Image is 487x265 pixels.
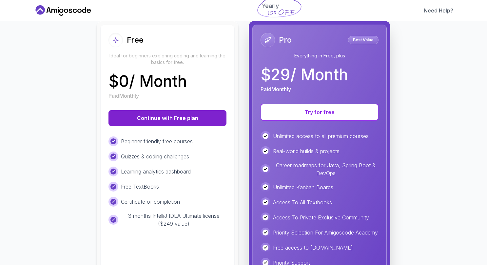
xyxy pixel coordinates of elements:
p: Free TextBooks [121,183,159,191]
p: Unlimited access to all premium courses [273,132,369,140]
p: Career roadmaps for Java, Spring Boot & DevOps [273,161,379,177]
p: Free access to [DOMAIN_NAME] [273,244,353,252]
p: Quizzes & coding challenges [121,153,189,160]
h2: Pro [279,35,292,45]
p: Access To Private Exclusive Community [273,214,369,221]
p: Unlimited Kanban Boards [273,183,333,191]
a: Need Help? [424,7,453,14]
h2: Free [127,35,144,45]
p: Paid Monthly [261,85,291,93]
p: Real-world builds & projects [273,147,340,155]
p: $ 29 / Month [261,67,348,83]
p: Access To All Textbooks [273,198,332,206]
p: Everything in Free, plus [261,52,379,59]
p: Best Value [349,37,378,43]
p: Ideal for beginners exploring coding and learning the basics for free. [108,52,226,66]
p: Paid Monthly [108,92,139,100]
button: Try for free [261,104,379,121]
p: Certificate of completion [121,198,180,206]
button: Continue with Free plan [108,110,226,126]
p: Priority Selection For Amigoscode Academy [273,229,378,236]
p: Learning analytics dashboard [121,168,191,175]
p: Beginner friendly free courses [121,137,193,145]
p: $ 0 / Month [108,73,187,89]
p: 3 months IntelliJ IDEA Ultimate license ($249 value) [121,212,226,228]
